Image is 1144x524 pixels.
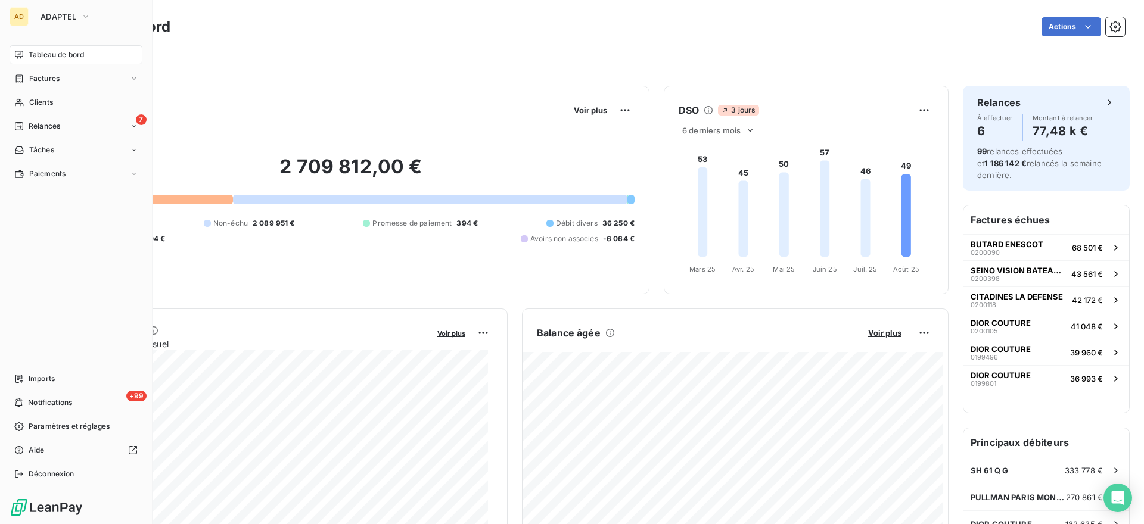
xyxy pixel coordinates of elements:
span: DIOR COUTURE [971,344,1031,354]
span: Tableau de bord [29,49,84,60]
button: SEINO VISION BATEAUX PARISIENS020039843 561 € [963,260,1129,286]
span: Relances [29,121,60,132]
span: 36 993 € [1070,374,1103,383]
span: Imports [29,373,55,384]
span: 0200118 [971,301,996,308]
button: Voir plus [434,327,469,338]
span: 0200398 [971,275,1000,282]
div: AD [10,7,29,26]
button: CITADINES LA DEFENSE020011842 172 € [963,286,1129,313]
span: 270 861 € [1066,492,1103,502]
a: Paramètres et réglages [10,417,142,436]
span: Factures [29,73,60,84]
tspan: Août 25 [893,265,919,273]
span: 68 501 € [1072,243,1103,252]
tspan: Juil. 25 [853,265,877,273]
span: Voir plus [868,328,901,338]
span: BUTARD ENESCOT [971,239,1043,249]
span: SEINO VISION BATEAUX PARISIENS [971,266,1067,275]
span: 6 derniers mois [682,126,741,135]
a: Imports [10,369,142,388]
span: 99 [977,146,987,156]
button: DIOR COUTURE019949639 960 € [963,339,1129,365]
span: 43 561 € [1071,269,1103,279]
span: DIOR COUTURE [971,318,1031,327]
h6: DSO [679,103,699,117]
span: SH 61 Q G [971,466,1008,475]
span: 7 [136,114,147,125]
h2: 2 709 812,00 € [67,155,635,191]
span: 0200090 [971,249,1000,256]
span: 0200105 [971,327,998,335]
span: Montant à relancer [1033,114,1093,121]
span: À effectuer [977,114,1013,121]
span: 2 089 951 € [253,218,295,229]
tspan: Juin 25 [813,265,837,273]
h6: Relances [977,95,1021,110]
span: Paiements [29,169,66,179]
span: 0199496 [971,354,998,361]
a: Factures [10,69,142,88]
span: ADAPTEL [41,12,76,21]
span: 42 172 € [1072,295,1103,305]
span: Aide [29,445,45,456]
span: +99 [126,391,147,401]
span: Chiffre d'affaires mensuel [67,338,429,350]
button: Actions [1042,17,1101,36]
span: Non-échu [213,218,248,229]
a: Aide [10,441,142,460]
a: Paiements [10,164,142,183]
span: 3 jours [718,105,758,116]
span: Déconnexion [29,469,74,479]
span: 333 778 € [1065,466,1103,475]
span: Paramètres et réglages [29,421,110,432]
div: Open Intercom Messenger [1103,484,1132,512]
span: Voir plus [437,329,465,338]
span: Promesse de paiement [372,218,452,229]
span: -6 064 € [603,233,635,244]
span: Tâches [29,145,54,155]
a: Tâches [10,141,142,160]
h4: 6 [977,121,1013,141]
button: DIOR COUTURE020010541 048 € [963,313,1129,339]
h6: Balance âgée [537,326,601,340]
span: Clients [29,97,53,108]
span: 1 186 142 € [984,158,1027,168]
button: Voir plus [570,105,611,116]
img: Logo LeanPay [10,498,83,517]
h6: Factures échues [963,205,1129,234]
button: Voir plus [865,327,905,338]
button: DIOR COUTURE019980136 993 € [963,365,1129,391]
span: PULLMAN PARIS MONTPARNASSE [971,492,1066,502]
a: 7Relances [10,117,142,136]
span: Avoirs non associés [530,233,598,244]
h6: Principaux débiteurs [963,428,1129,457]
a: Clients [10,93,142,112]
span: relances effectuées et relancés la semaine dernière. [977,146,1102,180]
span: 394 € [456,218,478,229]
h4: 77,48 k € [1033,121,1093,141]
span: Notifications [28,397,72,408]
span: DIOR COUTURE [971,370,1031,380]
span: 36 250 € [602,218,635,229]
button: BUTARD ENESCOT020009068 501 € [963,234,1129,260]
span: 39 960 € [1070,348,1103,357]
tspan: Mars 25 [689,265,716,273]
span: Voir plus [574,105,607,115]
span: CITADINES LA DEFENSE [971,292,1063,301]
span: 0199801 [971,380,996,387]
a: Tableau de bord [10,45,142,64]
span: 41 048 € [1071,322,1103,331]
tspan: Mai 25 [773,265,795,273]
span: Débit divers [556,218,598,229]
tspan: Avr. 25 [732,265,754,273]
